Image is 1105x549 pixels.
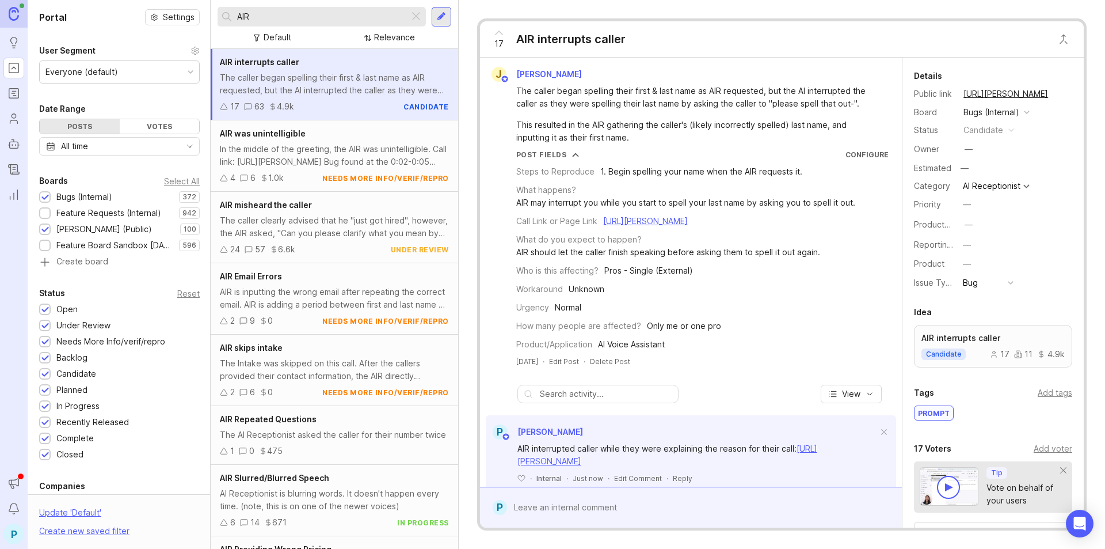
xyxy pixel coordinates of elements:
[1014,350,1032,358] div: 11
[3,108,24,129] a: Users
[914,199,941,209] label: Priority
[960,86,1051,101] a: [URL][PERSON_NAME]
[493,425,508,440] div: P
[56,351,87,364] div: Backlog
[914,259,944,268] label: Product
[237,10,405,23] input: Search...
[220,487,449,513] div: AI Receptionist is blurring words. It doesn't happen every time. (note, this is on one of the new...
[397,518,449,528] div: in progress
[1066,510,1093,537] div: Open Intercom Messenger
[250,386,255,399] div: 6
[145,9,200,25] button: Settings
[604,264,693,277] div: Pros - Single (External)
[516,320,641,332] div: How many people are affected?
[516,357,538,366] a: [DATE]
[220,473,329,483] span: AIR Slurred/Blurred Speech
[255,243,265,256] div: 57
[278,243,295,256] div: 6.6k
[3,184,24,205] a: Reporting
[963,277,978,289] div: Bug
[914,442,951,456] div: 17 Voters
[403,102,449,112] div: candidate
[493,500,507,515] div: P
[573,474,603,483] span: Just now
[220,343,283,353] span: AIR skips intake
[211,120,458,192] a: AIR was unintelligibleIn the middle of the greeting, the AIR was unintelligible. Call link: [URL]...
[516,150,580,160] button: Post Fields
[220,200,312,210] span: AIR misheard the caller
[3,83,24,104] a: Roadmaps
[3,498,24,519] button: Notifications
[39,286,65,300] div: Status
[491,67,506,82] div: J
[250,172,256,184] div: 6
[842,388,860,400] span: View
[598,338,665,351] div: AI Voice Assistant
[230,243,240,256] div: 24
[3,524,24,544] div: P
[1052,28,1075,51] button: Close button
[517,427,583,437] span: [PERSON_NAME]
[220,429,449,441] div: The AI Receptionist asked the caller for their number twice
[914,278,956,287] label: Issue Type
[600,165,802,178] div: 1. Begin spelling your name when the AIR requests it.
[961,217,976,232] button: ProductboardID
[516,150,567,160] div: Post Fields
[965,143,973,156] div: —
[220,57,299,67] span: AIR interrupts caller
[56,384,87,396] div: Planned
[821,385,882,403] button: View
[549,357,579,366] div: Edit Post
[914,325,1072,368] a: AIR interrupts callercandidate17114.9k
[3,134,24,154] a: Autopilot
[230,172,235,184] div: 4
[1034,442,1072,455] div: Add voter
[211,465,458,536] a: AIR Slurred/Blurred SpeechAI Receptionist is blurring words. It doesn't happen every time. (note,...
[603,216,688,226] a: [URL][PERSON_NAME]
[220,71,449,97] div: The caller began spelling their first & last name as AIR requested, but the AI interrupted the ca...
[990,350,1009,358] div: 17
[39,174,68,188] div: Boards
[516,184,576,196] div: What happens?
[220,214,449,240] div: The caller clearly advised that he "just got hired", however, the AIR asked, "Can you please clar...
[39,258,200,268] a: Create board
[39,10,67,24] h1: Portal
[921,332,1065,344] p: AIR interrupts caller
[516,283,563,296] div: Workaround
[3,32,24,53] a: Ideas
[374,31,415,44] div: Relevance
[914,88,954,100] div: Public link
[965,218,973,231] div: —
[391,245,449,255] div: under review
[566,474,568,483] div: ·
[220,128,306,138] span: AIR was unintelligible
[249,445,254,457] div: 0
[516,165,595,178] div: Steps to Reproduce
[39,525,129,537] div: Create new saved filter
[963,198,971,211] div: —
[164,178,200,184] div: Select All
[914,106,954,119] div: Board
[3,58,24,78] a: Portal
[516,85,879,110] div: The caller began spelling their first & last name as AIR requested, but the AI interrupted the ca...
[986,482,1061,507] div: Vote on behalf of your users
[963,258,971,270] div: —
[267,445,283,457] div: 475
[914,240,976,249] label: Reporting Team
[540,388,672,400] input: Search activity...
[915,406,953,420] div: prompt
[211,406,458,465] a: AIR Repeated QuestionsThe AI Receptionist asked the caller for their number twice10475
[272,516,287,529] div: 671
[500,75,509,84] img: member badge
[555,301,581,314] div: Normal
[56,303,78,316] div: Open
[230,445,234,457] div: 1
[268,386,273,399] div: 0
[56,223,152,236] div: [PERSON_NAME] (Public)
[914,180,954,192] div: Category
[516,215,597,228] div: Call Link or Page Link
[516,301,549,314] div: Urgency
[963,106,1019,119] div: Bugs (Internal)
[39,102,86,116] div: Date Range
